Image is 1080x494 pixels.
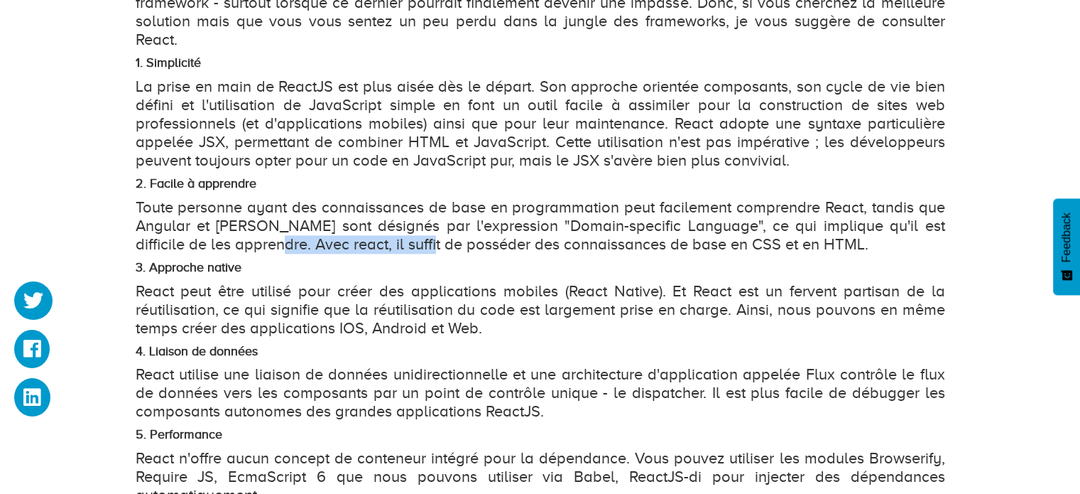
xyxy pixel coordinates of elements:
[136,198,945,254] p: Toute personne ayant des connaissances de base en programmation peut facilement comprendre React,...
[136,260,241,274] strong: 3. Approche native
[136,344,258,358] strong: 4. Liaison de données
[136,365,945,421] p: React utilise une liaison de données unidirectionnelle et une architecture d'application appelée ...
[136,427,222,441] strong: 5. Performance
[1009,423,1063,477] iframe: Drift Widget Chat Controller
[1053,198,1080,295] button: Feedback - Afficher l’enquête
[136,55,201,70] strong: 1. Simplicité
[136,176,256,190] strong: 2. Facile à apprendre
[136,77,945,170] p: La prise en main de ReactJS est plus aisée dès le départ. Son approche orientée composants, son c...
[136,282,945,338] p: React peut être utilisé pour créer des applications mobiles (React Native). Et React est un ferve...
[1060,213,1073,262] span: Feedback
[787,275,1071,431] iframe: Drift Widget Chat Window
